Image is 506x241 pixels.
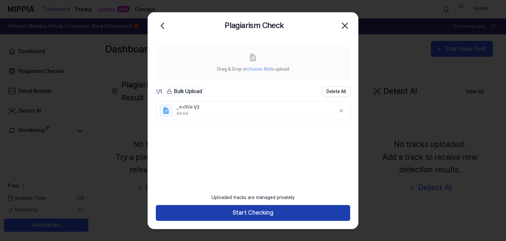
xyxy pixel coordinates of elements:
[156,205,350,221] button: Start Checking
[208,190,298,205] div: Uploaded tracks are managed privately
[156,88,162,96] div: / 1
[177,111,331,117] div: 04:04
[177,104,331,111] div: _ಅಮ್ಮಾ V3
[217,66,289,72] span: Drag & Drop or to upload
[247,66,270,72] span: choose file
[322,86,350,97] button: Delete All
[225,19,284,32] h2: Plagiarism Check
[165,87,204,96] button: Bulk Upload
[156,88,158,95] span: 1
